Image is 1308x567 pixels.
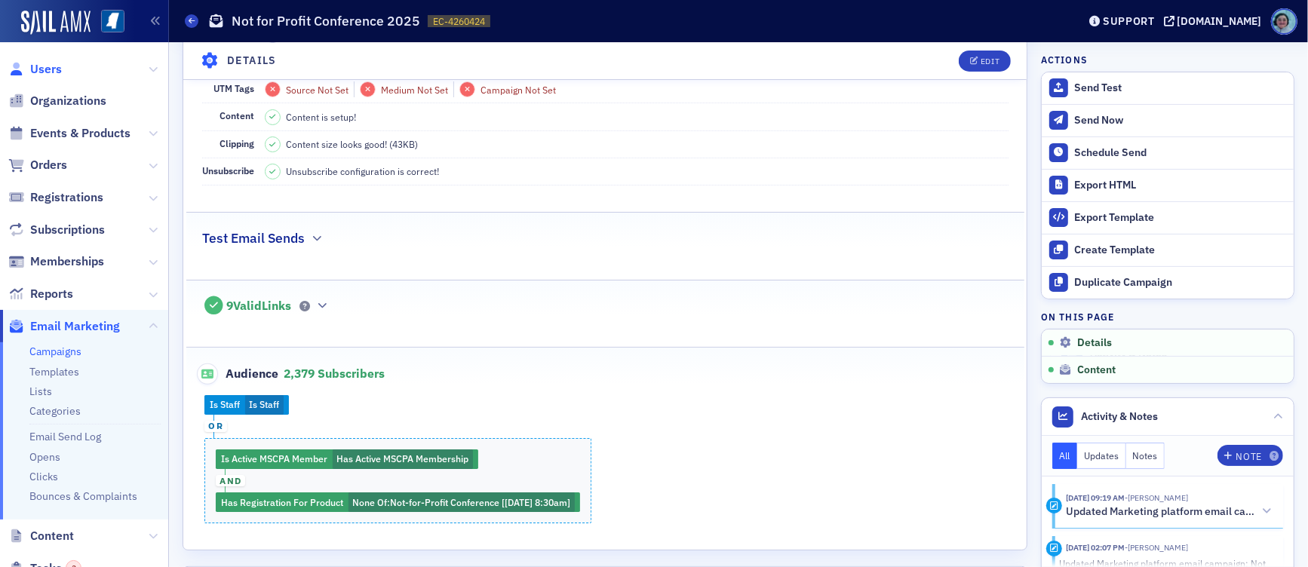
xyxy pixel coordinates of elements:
[1075,81,1286,95] div: Send Test
[8,157,67,173] a: Orders
[8,528,74,544] a: Content
[981,57,999,65] div: Edit
[1077,336,1112,350] span: Details
[29,365,79,379] a: Templates
[29,385,52,398] a: Lists
[29,345,81,358] a: Campaigns
[1052,443,1078,469] button: All
[30,528,74,544] span: Content
[227,53,277,69] h4: Details
[1075,276,1286,290] div: Duplicate Campaign
[481,84,556,96] span: Campaign Not Set
[1042,266,1294,299] button: Duplicate Campaign
[433,15,485,28] span: EC-4260424
[30,125,130,142] span: Events & Products
[1046,541,1062,556] div: Activity
[1077,363,1116,377] span: Content
[30,189,103,206] span: Registrations
[8,93,106,109] a: Organizations
[1046,498,1062,513] div: Activity
[286,84,348,96] span: Source Not Set
[29,470,58,483] a: Clicks
[29,450,60,464] a: Opens
[197,363,279,385] span: Audience
[1075,146,1286,160] div: Schedule Send
[286,110,356,124] span: Content is setup!
[1217,445,1283,466] button: Note
[1103,14,1155,28] div: Support
[286,137,418,151] span: Content size looks good! (43KB)
[1081,409,1158,424] span: Activity & Notes
[1077,443,1126,469] button: Updates
[1126,443,1165,469] button: Notes
[21,11,91,35] img: SailAMX
[213,82,254,94] span: UTM Tags
[1042,104,1294,136] button: Send Now
[1042,169,1294,201] a: Export HTML
[8,253,104,270] a: Memberships
[8,318,120,335] a: Email Marketing
[1125,542,1188,553] span: Rachel Shirley
[29,489,137,503] a: Bounces & Complaints
[91,10,124,35] a: View Homepage
[202,228,305,248] h2: Test Email Sends
[30,318,120,335] span: Email Marketing
[286,164,439,178] span: Unsubscribe configuration is correct!
[8,286,73,302] a: Reports
[1075,244,1286,257] div: Create Template
[1042,201,1294,234] a: Export Template
[1042,136,1294,169] button: Schedule Send
[1075,179,1286,192] div: Export HTML
[1178,14,1262,28] div: [DOMAIN_NAME]
[8,61,62,78] a: Users
[1075,211,1286,225] div: Export Template
[1041,53,1088,66] h4: Actions
[1075,114,1286,127] div: Send Now
[8,189,103,206] a: Registrations
[1066,492,1125,503] time: 9/18/2025 09:19 AM
[381,84,448,96] span: Medium Not Set
[1042,234,1294,266] a: Create Template
[30,222,105,238] span: Subscriptions
[101,10,124,33] img: SailAMX
[1271,8,1297,35] span: Profile
[220,109,254,121] span: Content
[30,286,73,302] span: Reports
[30,93,106,109] span: Organizations
[202,164,254,176] span: Unsubscribe
[29,430,101,443] a: Email Send Log
[1066,504,1273,519] button: Updated Marketing platform email campaign: Not for Profit Conference 2025
[220,137,254,149] span: Clipping
[8,125,130,142] a: Events & Products
[226,299,291,314] span: 9 Valid Links
[1066,505,1256,519] h5: Updated Marketing platform email campaign: Not for Profit Conference 2025
[232,12,420,30] h1: Not for Profit Conference 2025
[30,157,67,173] span: Orders
[8,222,105,238] a: Subscriptions
[30,61,62,78] span: Users
[1041,310,1294,323] h4: On this page
[959,50,1011,71] button: Edit
[1164,16,1267,26] button: [DOMAIN_NAME]
[30,253,104,270] span: Memberships
[1125,492,1188,503] span: Rachel Shirley
[1236,452,1262,461] div: Note
[29,404,81,418] a: Categories
[1042,72,1294,104] button: Send Test
[1066,542,1125,553] time: 9/4/2025 02:07 PM
[284,366,385,381] span: 2,379 Subscribers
